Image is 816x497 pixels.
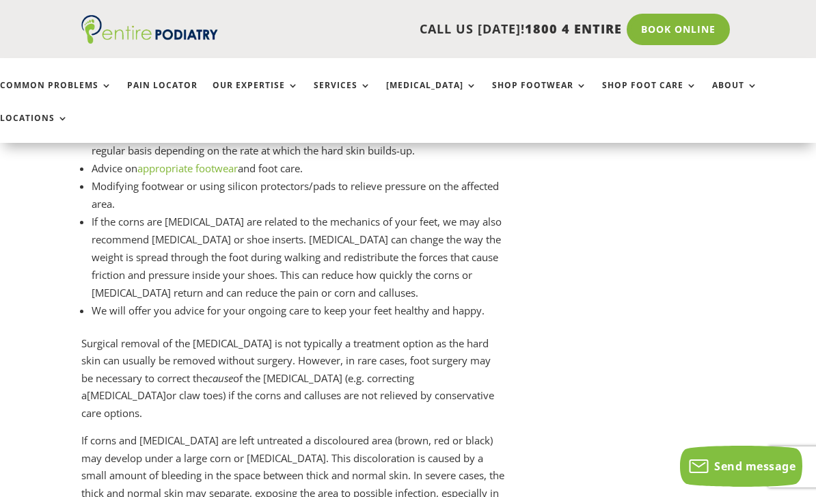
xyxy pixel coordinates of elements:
[92,301,504,319] li: We will offer you advice for your ongoing care to keep your feet healthy and happy.
[602,81,697,110] a: Shop Foot Care
[714,459,795,474] span: Send message
[680,446,802,487] button: Send message
[137,161,238,175] a: appropriate footwear
[127,81,198,110] a: Pain Locator
[92,177,504,213] li: Modifying footwear or using silicon protectors/pads to relieve pressure on the affected area.
[525,21,622,37] span: 1800 4 ENTIRE
[712,81,758,110] a: About
[627,14,730,45] a: Book Online
[213,81,299,110] a: Our Expertise
[314,81,371,110] a: Services
[386,81,477,110] a: [MEDICAL_DATA]
[492,81,587,110] a: Shop Footwear
[208,371,233,385] em: cause
[81,335,504,433] p: Surgical removal of the [MEDICAL_DATA] is not typically a treatment option as the hard skin can u...
[81,15,218,44] img: logo (1)
[92,213,504,301] li: If the corns are [MEDICAL_DATA] are related to the mechanics of your feet, we may also recommend ...
[81,33,218,46] a: Entire Podiatry
[92,159,504,177] li: Advice on and foot care.
[87,388,166,402] keyword: [MEDICAL_DATA]
[226,21,621,38] p: CALL US [DATE]!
